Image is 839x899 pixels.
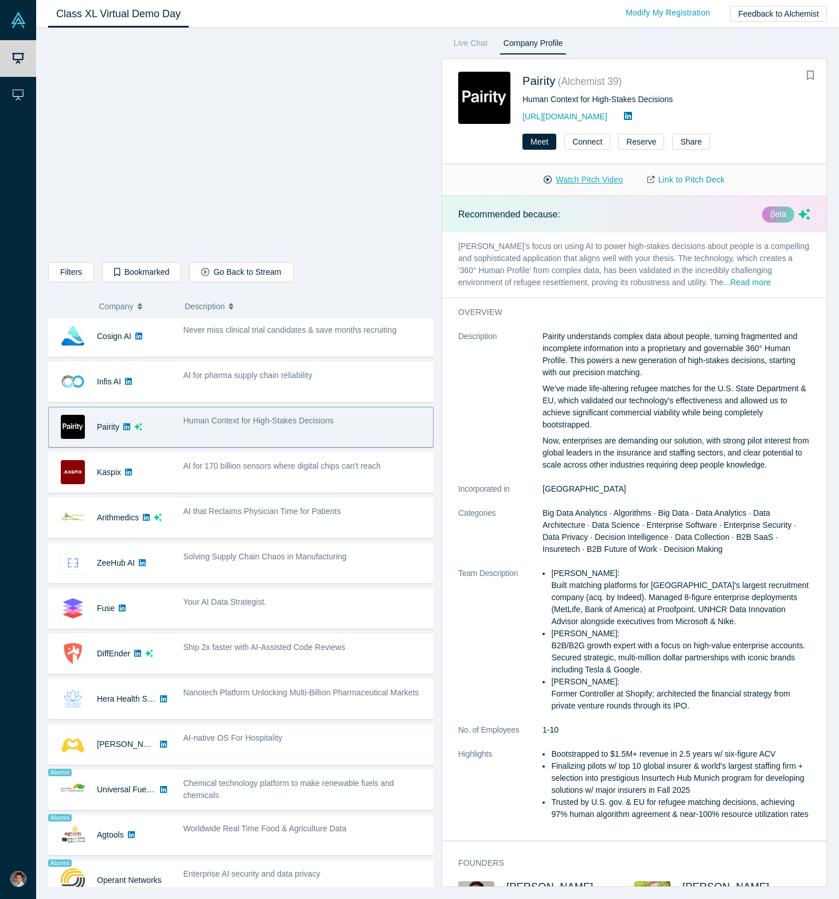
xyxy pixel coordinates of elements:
svg: dsa ai sparkles [154,513,162,522]
img: Pairity's Logo [61,415,85,439]
h3: Founders [458,857,794,869]
li: Bootstrapped to $1.5M+ revenue in 2.5 years w/ six-figure ACV [551,748,810,760]
dt: Categories [458,507,543,567]
li: [PERSON_NAME]: B2B/B2G growth expert with a focus on high-value enterprise accounts. Secured stra... [551,628,810,676]
div: Human Context for High-Stakes Decisions [522,94,810,106]
a: [PERSON_NAME] [682,881,770,893]
img: Agtools's Logo [61,823,85,847]
li: Finalizing pilots w/ top 10 global insurer & world's largest staffing firm + selection into prest... [551,760,810,796]
dt: Highlights [458,748,543,832]
img: Mikihiro Yasuda's Account [10,871,26,887]
a: Fuse [97,604,115,613]
dd: [GEOGRAPHIC_DATA] [543,483,810,495]
img: Operant Networks's Logo [61,868,85,892]
a: Infis AI [97,377,121,386]
img: Infis AI's Logo [61,369,85,394]
div: βeta [762,207,794,223]
span: Solving Supply Chain Chaos in Manufacturing [184,552,347,561]
p: Recommended because: [458,208,560,221]
button: Share [672,134,709,150]
button: Feedback to Alchemist [730,6,827,22]
svg: dsa ai sparkles [145,649,153,657]
span: Human Context for High-Stakes Decisions [184,416,334,425]
span: AI that Reclaims Physician Time for Patients [184,507,341,516]
img: ZeeHub AI's Logo [61,551,85,575]
a: Operant Networks [97,875,162,885]
button: Reserve [618,134,664,150]
svg: dsa ai sparkles [134,423,142,431]
dt: Team Description [458,567,543,724]
li: [PERSON_NAME]: Former Controller at Shopify; architected the financial strategy from private vent... [551,676,810,712]
p: Now, enterprises are demanding our solution, with strong pilot interest from global leaders in th... [543,435,810,471]
a: ZeeHub AI [97,558,135,567]
img: Fuse's Logo [61,596,85,620]
span: Alumni [48,769,72,776]
li: [PERSON_NAME]: Built matching platforms for [GEOGRAPHIC_DATA]'s largest recruitment company (acq.... [551,567,810,628]
button: Go Back to Stream [189,262,293,282]
span: Big Data Analytics · Algorithms · Big Data · Data Analytics · Data Architecture · Data Science · ... [543,508,796,554]
img: Alchemist Vault Logo [10,12,26,28]
span: Ship 2x faster with AI-Assisted Code Reviews [184,643,345,652]
span: AI for 170 billion sensors where digital chips can't reach [184,461,381,470]
img: Arithmedics's Logo [61,505,85,530]
button: Connect [564,134,610,150]
a: Live Chat [450,36,491,55]
a: Cosign AI [97,332,131,341]
a: [URL][DOMAIN_NAME] [522,112,607,121]
p: We’ve made life-altering refugee matches for the U.S. State Department & EU, which validated our ... [543,383,810,431]
a: Company Profile [500,36,567,55]
button: Description [185,294,426,318]
p: [PERSON_NAME]'s focus on using AI to power high-stakes decisions about people is a compelling and... [442,232,826,298]
button: Bookmark [802,68,818,84]
span: Enterprise AI security and data privacy [184,869,321,878]
button: Watch Pitch Video [532,170,635,190]
svg: dsa ai sparkles [798,208,810,220]
a: Arithmedics [97,513,139,522]
img: Hera Health Solutions's Logo [61,687,85,711]
span: AI for pharma supply chain reliability [184,371,313,380]
img: Pairity's Logo [458,72,510,124]
h3: overview [458,306,794,318]
button: Meet [522,134,556,150]
span: Nanotech Platform Unlocking Multi-Billion Pharmaceutical Markets [184,688,419,697]
dt: Incorporated in [458,483,543,507]
button: Filters [48,262,94,282]
button: Read more [730,277,771,290]
iframe: MELURNA [49,37,433,254]
span: Never miss clinical trial candidates & save months recruiting [184,325,397,334]
dd: 1-10 [543,724,810,736]
span: Worldwide Real Time Food & Agriculture Data [184,824,347,833]
a: [PERSON_NAME] [506,881,594,893]
img: Kaspix's Logo [61,460,85,484]
a: Universal Fuel Technologies [97,785,197,794]
img: Cosign AI's Logo [61,324,85,348]
button: Bookmarked [102,262,181,282]
span: Alumni [48,814,72,822]
button: Company [99,294,173,318]
span: Your AI Data Strategist. [184,597,267,606]
a: Class XL Virtual Demo Day [48,1,189,28]
a: Modify My Registration [614,3,722,23]
span: Alumni [48,859,72,867]
img: DiffEnder's Logo [61,641,85,666]
dt: No. of Employees [458,724,543,748]
a: Hera Health Solutions [97,694,175,703]
a: Pairity [522,75,556,87]
span: Description [185,294,225,318]
small: ( Alchemist 39 ) [558,76,622,87]
dt: Description [458,330,543,483]
a: Agtools [97,830,124,839]
img: Besty AI's Logo [61,732,85,756]
a: Link to Pitch Deck [635,170,737,190]
img: Universal Fuel Technologies's Logo [61,777,85,801]
a: DiffEnder [97,649,130,658]
a: Pairity [97,422,119,431]
a: [PERSON_NAME] AI [97,740,172,749]
span: Chemical technology platform to make renewable fuels and chemicals [184,779,394,800]
li: Trusted by U.S. gov. & EU for refugee matching decisions, achieving 97% human algorithm agreement... [551,796,810,820]
span: Company [99,294,134,318]
a: Kaspix [97,468,121,477]
span: AI-native OS For Hospitality [184,733,283,742]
